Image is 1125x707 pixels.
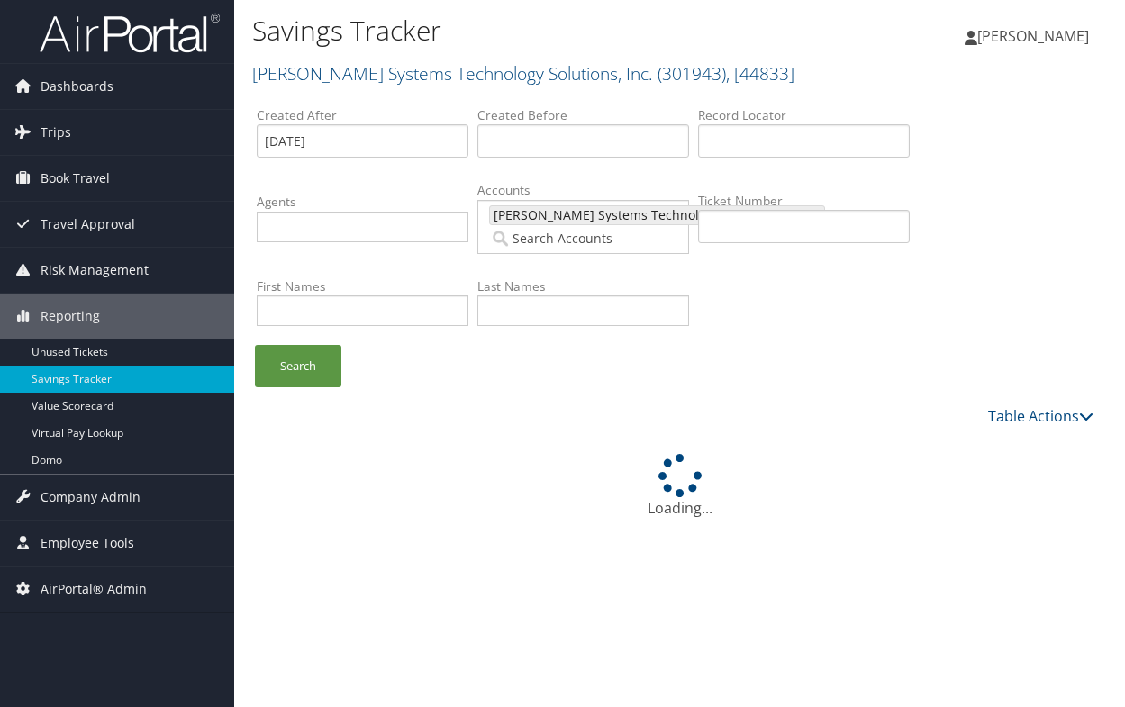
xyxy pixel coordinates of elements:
[477,181,689,199] label: Accounts
[698,192,910,210] label: Ticket Number
[255,345,341,387] a: Search
[658,61,726,86] span: ( 301943 )
[257,193,468,211] label: Agents
[965,9,1107,63] a: [PERSON_NAME]
[41,202,135,247] span: Travel Approval
[41,156,110,201] span: Book Travel
[477,106,689,124] label: Created Before
[252,454,1107,519] div: Loading...
[977,26,1089,46] span: [PERSON_NAME]
[726,61,794,86] span: , [ 44833 ]
[252,61,794,86] a: [PERSON_NAME] Systems Technology Solutions, Inc.
[489,230,676,248] input: Search Accounts
[698,106,910,124] label: Record Locator
[41,567,147,612] span: AirPortal® Admin
[490,206,808,224] span: [PERSON_NAME] Systems Technology Solutions, Inc.
[41,110,71,155] span: Trips
[257,106,468,124] label: Created After
[41,248,149,293] span: Risk Management
[41,64,113,109] span: Dashboards
[40,12,220,54] img: airportal-logo.png
[988,406,1093,426] a: Table Actions
[477,277,689,295] label: Last Names
[41,521,134,566] span: Employee Tools
[252,12,822,50] h1: Savings Tracker
[257,277,468,295] label: First Names
[41,475,141,520] span: Company Admin
[41,294,100,339] span: Reporting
